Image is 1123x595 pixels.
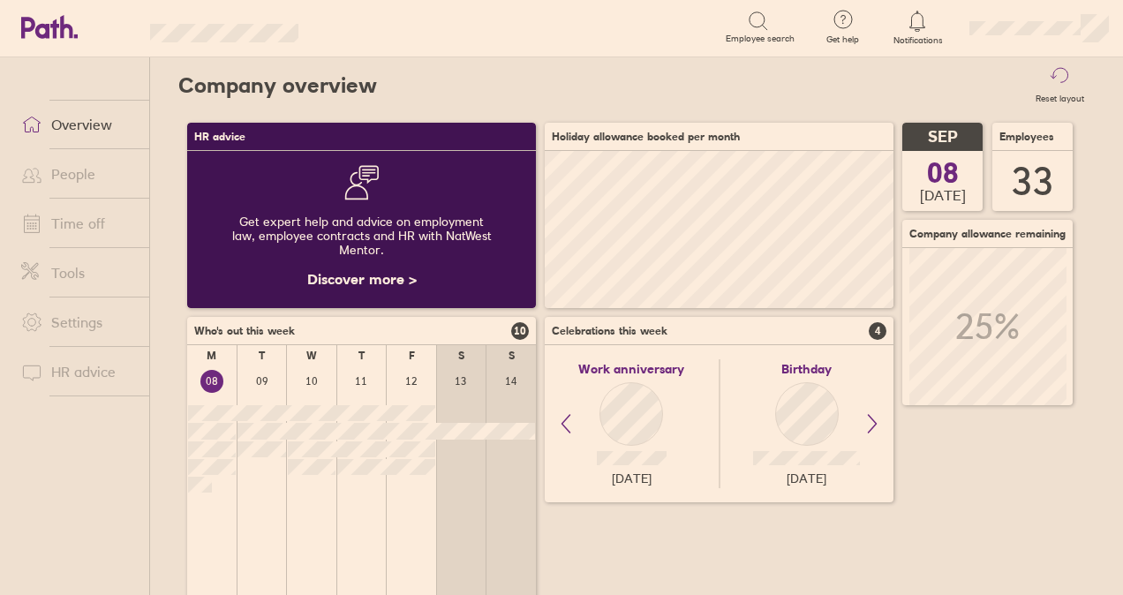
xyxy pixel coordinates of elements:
div: 33 [1012,159,1054,204]
div: W [306,350,317,362]
span: Company allowance remaining [909,228,1066,240]
div: M [207,350,216,362]
a: Tools [7,255,149,290]
a: Time off [7,206,149,241]
span: [DATE] [787,471,826,486]
span: [DATE] [612,471,652,486]
div: F [409,350,415,362]
span: 10 [511,322,529,340]
div: S [509,350,515,362]
span: Get help [814,34,871,45]
a: HR advice [7,354,149,389]
span: Who's out this week [194,325,295,337]
h2: Company overview [178,57,377,114]
label: Reset layout [1025,88,1095,104]
div: Search [346,19,391,34]
span: SEP [928,128,958,147]
span: Holiday allowance booked per month [552,131,740,143]
a: Discover more > [307,270,417,288]
span: HR advice [194,131,245,143]
span: Employees [999,131,1054,143]
span: 08 [927,159,959,187]
div: T [358,350,365,362]
button: Reset layout [1025,57,1095,114]
div: Get expert help and advice on employment law, employee contracts and HR with NatWest Mentor. [201,200,522,271]
span: Employee search [726,34,795,44]
span: Notifications [889,35,946,46]
span: 4 [869,322,886,340]
div: S [458,350,464,362]
a: Overview [7,107,149,142]
a: Settings [7,305,149,340]
div: T [259,350,265,362]
span: [DATE] [920,187,966,203]
span: Work anniversary [578,362,684,376]
span: Celebrations this week [552,325,667,337]
span: Birthday [781,362,832,376]
a: Notifications [889,9,946,46]
a: People [7,156,149,192]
